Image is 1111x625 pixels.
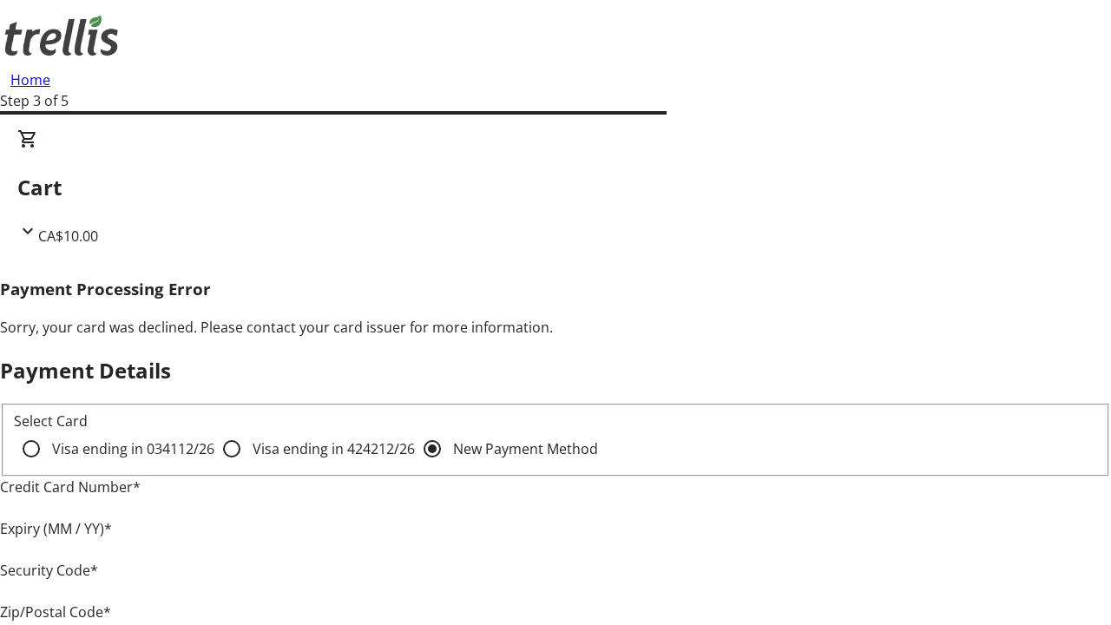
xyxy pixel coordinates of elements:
span: Visa ending in 4242 [253,439,415,458]
label: New Payment Method [450,438,598,459]
span: 12/26 [178,439,214,458]
h2: Cart [17,172,1094,203]
span: CA$10.00 [38,227,98,246]
span: Visa ending in 0341 [52,439,214,458]
span: 12/26 [378,439,415,458]
div: CartCA$10.00 [17,128,1094,247]
div: Select Card [14,411,1097,431]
